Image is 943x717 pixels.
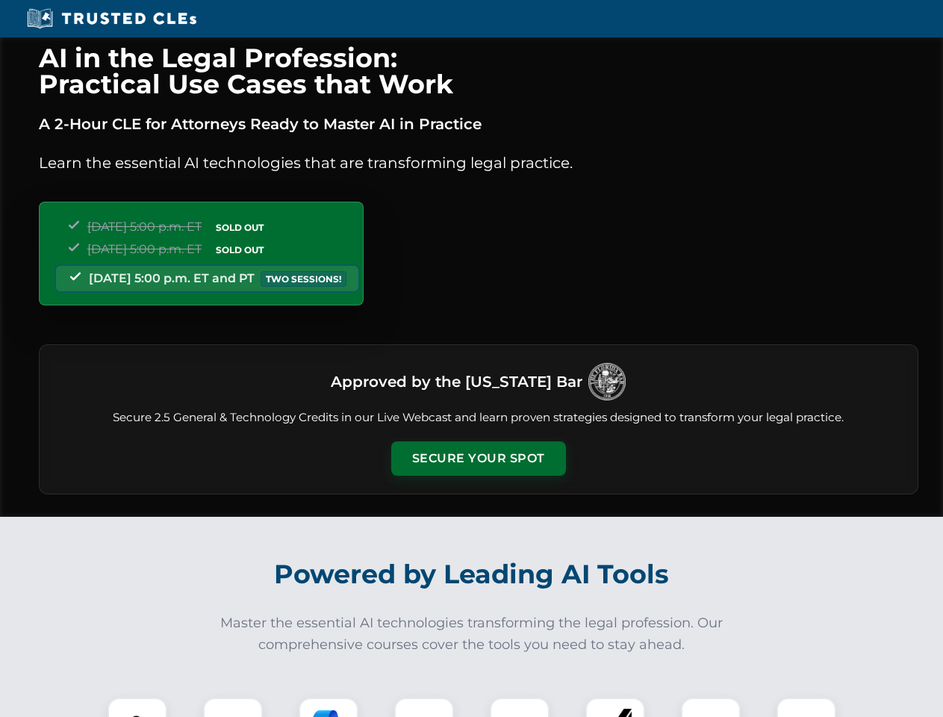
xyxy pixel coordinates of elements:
p: Learn the essential AI technologies that are transforming legal practice. [39,151,918,175]
h1: AI in the Legal Profession: Practical Use Cases that Work [39,45,918,97]
h3: Approved by the [US_STATE] Bar [331,368,582,395]
span: SOLD OUT [211,220,269,235]
img: Trusted CLEs [22,7,201,30]
p: Master the essential AI technologies transforming the legal profession. Our comprehensive courses... [211,612,733,656]
span: [DATE] 5:00 p.m. ET [87,242,202,256]
span: [DATE] 5:00 p.m. ET [87,220,202,234]
button: Secure Your Spot [391,441,566,476]
h2: Powered by Leading AI Tools [58,548,886,600]
p: Secure 2.5 General & Technology Credits in our Live Webcast and learn proven strategies designed ... [57,409,900,426]
span: SOLD OUT [211,242,269,258]
p: A 2-Hour CLE for Attorneys Ready to Master AI in Practice [39,112,918,136]
img: Logo [588,363,626,400]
